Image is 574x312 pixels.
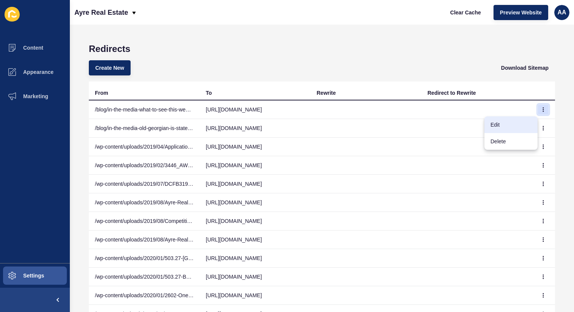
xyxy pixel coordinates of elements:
[89,138,200,156] td: /wp-content/uploads/2019/04/Application-form.pdf
[317,89,336,97] div: Rewrite
[89,193,200,212] td: /wp-content/uploads/2019/08/Ayre-Real-Estate-eBook.pdf
[89,175,200,193] td: /wp-content/uploads/2019/07/DCFB3195-D841-E059-5EA469EB8B9FB0DC_2.pdf
[484,116,538,133] a: Edit
[450,9,481,16] span: Clear Cache
[200,212,311,230] td: [URL][DOMAIN_NAME]
[89,156,200,175] td: /wp-content/uploads/2019/02/3446_AWI_Agency-Brochure_100wX210h-9.pdf
[200,100,311,119] td: [URL][DOMAIN_NAME]
[444,5,487,20] button: Clear Cache
[89,249,200,268] td: /wp-content/uploads/2020/01/503.27-[GEOGRAPHIC_DATA]-Ave-Domain-1-Feb.pdf
[500,9,542,16] span: Preview Website
[501,64,549,72] span: Download Sitemap
[200,156,311,175] td: [URL][DOMAIN_NAME]
[427,89,476,97] div: Redirect to Rewrite
[89,230,200,249] td: /wp-content/uploads/2019/08/Ayre-Real-Estate-eBook-1.pdf
[95,89,108,97] div: From
[495,60,555,75] button: Download Sitemap
[494,5,548,20] button: Preview Website
[89,60,131,75] button: Create New
[89,286,200,305] td: /wp-content/uploads/2020/01/2602-One30-Domain-27-September.pdf
[89,100,200,119] td: /blog/in-the-media-what-to-see-this-weekend-22-june
[206,89,212,97] div: To
[484,133,538,150] a: Delete
[200,119,311,138] td: [URL][DOMAIN_NAME]
[200,138,311,156] td: [URL][DOMAIN_NAME]
[95,64,124,72] span: Create New
[200,193,311,212] td: [URL][DOMAIN_NAME]
[200,286,311,305] td: [URL][DOMAIN_NAME]
[200,230,311,249] td: [URL][DOMAIN_NAME]
[89,212,200,230] td: /wp-content/uploads/2019/08/Competition-Terms-and-Conditions_AYRE2019.pdf
[200,268,311,286] td: [URL][DOMAIN_NAME]
[89,44,555,54] h1: Redirects
[74,3,128,22] p: Ayre Real Estate
[89,119,200,138] td: /blog/in-the-media-old-georgian-is-stately-once-more
[200,175,311,193] td: [URL][DOMAIN_NAME]
[557,9,566,16] span: AA
[89,268,200,286] td: /wp-content/uploads/2020/01/503.27-Barangaroo-Ave-REA-3-Feb.pdf
[200,249,311,268] td: [URL][DOMAIN_NAME]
